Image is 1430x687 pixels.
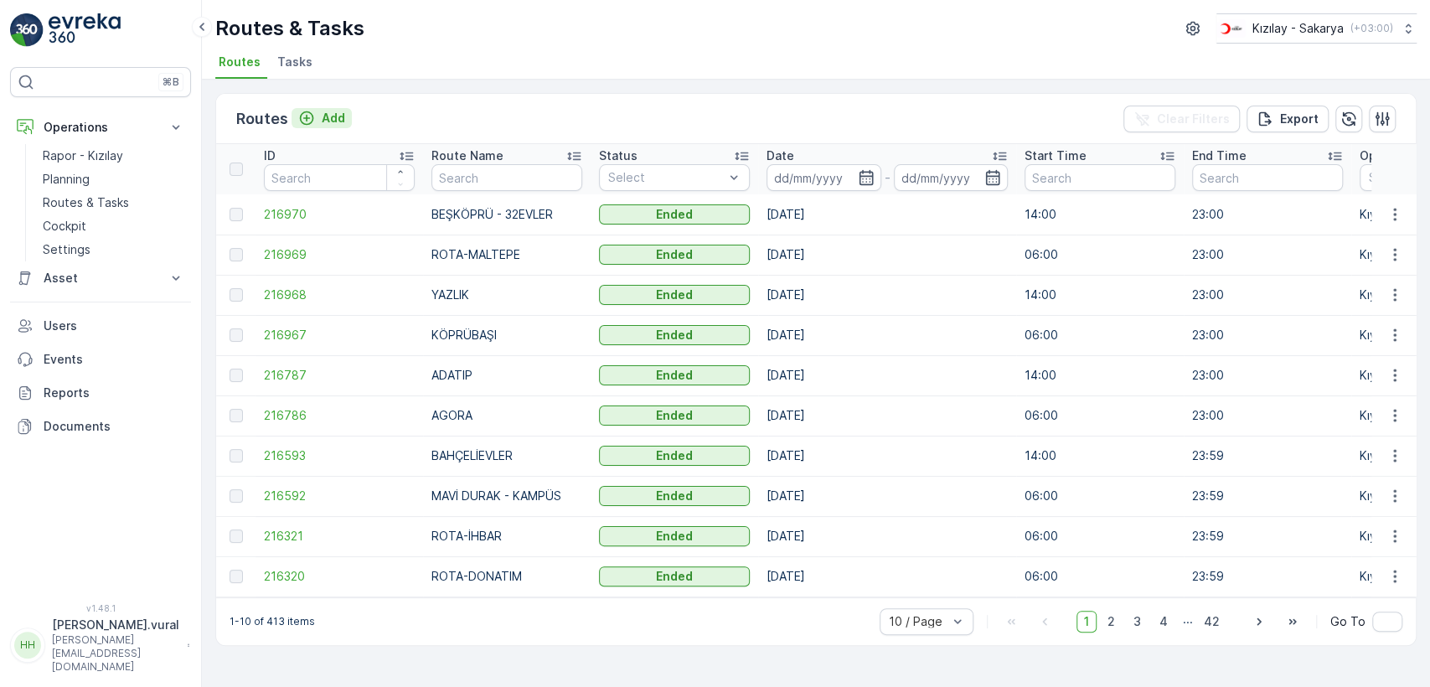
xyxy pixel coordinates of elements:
td: BAHÇELİEVLER [423,436,591,476]
p: Rapor - Kızılay [43,147,123,164]
div: Toggle Row Selected [230,489,243,503]
p: Export [1280,111,1319,127]
p: Ended [656,246,693,263]
span: 216593 [264,447,415,464]
p: ... [1183,611,1193,633]
a: 216970 [264,206,415,223]
p: Reports [44,385,184,401]
p: Events [44,351,184,368]
a: 216321 [264,528,415,545]
p: ( +03:00 ) [1350,22,1393,35]
a: Rapor - Kızılay [36,144,191,168]
td: ADATIP [423,355,591,395]
td: [DATE] [758,476,1016,516]
span: v 1.48.1 [10,603,191,613]
td: 14:00 [1016,275,1184,315]
p: Add [322,110,345,127]
p: Ended [656,206,693,223]
td: 14:00 [1016,194,1184,235]
p: Operations [44,119,157,136]
div: Toggle Row Selected [230,288,243,302]
p: Select [608,169,724,186]
button: Operations [10,111,191,144]
span: 3 [1126,611,1149,633]
p: Ended [656,488,693,504]
button: Ended [599,325,750,345]
span: 42 [1196,611,1227,633]
td: [DATE] [758,355,1016,395]
a: Routes & Tasks [36,191,191,214]
td: YAZLIK [423,275,591,315]
td: BEŞKÖPRÜ - 32EVLER [423,194,591,235]
td: 23:59 [1184,436,1351,476]
a: 216969 [264,246,415,263]
td: 06:00 [1016,315,1184,355]
td: 23:00 [1184,235,1351,275]
p: Status [599,147,638,164]
input: Search [1025,164,1175,191]
p: Cockpit [43,218,86,235]
span: 216967 [264,327,415,343]
span: 4 [1152,611,1175,633]
div: HH [14,632,41,659]
p: Documents [44,418,184,435]
p: Ended [656,568,693,585]
td: 23:59 [1184,476,1351,516]
p: Routes & Tasks [215,15,364,42]
td: ROTA-MALTEPE [423,235,591,275]
button: Add [292,108,352,128]
span: 2 [1100,611,1123,633]
div: Toggle Row Selected [230,328,243,342]
button: Ended [599,285,750,305]
p: [PERSON_NAME][EMAIL_ADDRESS][DOMAIN_NAME] [52,633,179,674]
p: Clear Filters [1157,111,1230,127]
p: End Time [1192,147,1247,164]
td: MAVİ DURAK - KAMPÜS [423,476,591,516]
p: Planning [43,171,90,188]
td: [DATE] [758,556,1016,597]
a: Reports [10,376,191,410]
p: Ended [656,327,693,343]
button: Ended [599,204,750,225]
td: 23:00 [1184,395,1351,436]
td: 06:00 [1016,516,1184,556]
td: [DATE] [758,436,1016,476]
td: [DATE] [758,516,1016,556]
a: Cockpit [36,214,191,238]
p: Ended [656,447,693,464]
a: 216786 [264,407,415,424]
td: 06:00 [1016,556,1184,597]
td: 14:00 [1016,355,1184,395]
a: 216320 [264,568,415,585]
p: Users [44,318,184,334]
td: 06:00 [1016,235,1184,275]
a: 216592 [264,488,415,504]
p: - [885,168,891,188]
p: Operation [1360,147,1417,164]
button: Ended [599,526,750,546]
span: Routes [219,54,261,70]
td: ROTA-DONATIM [423,556,591,597]
p: [PERSON_NAME].vural [52,617,179,633]
img: logo [10,13,44,47]
td: 06:00 [1016,476,1184,516]
input: dd/mm/yyyy [894,164,1009,191]
td: 06:00 [1016,395,1184,436]
td: 23:00 [1184,315,1351,355]
button: HH[PERSON_NAME].vural[PERSON_NAME][EMAIL_ADDRESS][DOMAIN_NAME] [10,617,191,674]
td: 23:00 [1184,355,1351,395]
p: Route Name [431,147,503,164]
p: Ended [656,287,693,303]
td: AGORA [423,395,591,436]
a: 216787 [264,367,415,384]
p: Ended [656,407,693,424]
input: Search [1192,164,1343,191]
input: Search [264,164,415,191]
button: Ended [599,566,750,586]
button: Ended [599,446,750,466]
td: ROTA-İHBAR [423,516,591,556]
div: Toggle Row Selected [230,449,243,462]
a: Settings [36,238,191,261]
